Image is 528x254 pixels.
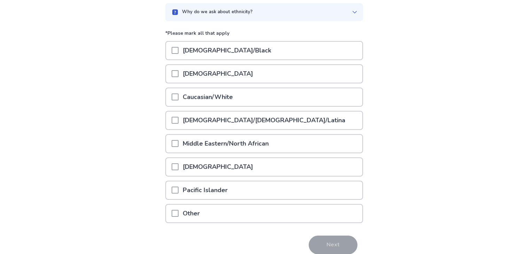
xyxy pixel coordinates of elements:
p: Caucasian/White [179,88,237,106]
p: [DEMOGRAPHIC_DATA] [179,65,257,83]
p: Why do we ask about ethnicity? [182,9,253,16]
p: [DEMOGRAPHIC_DATA]/Black [179,42,275,59]
p: [DEMOGRAPHIC_DATA] [179,158,257,176]
p: *Please mark all that apply [165,30,363,41]
p: Middle Eastern/North African [179,135,273,153]
p: Pacific Islander [179,181,232,199]
p: Other [179,205,204,222]
p: [DEMOGRAPHIC_DATA]/[DEMOGRAPHIC_DATA]/Latina [179,112,349,129]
